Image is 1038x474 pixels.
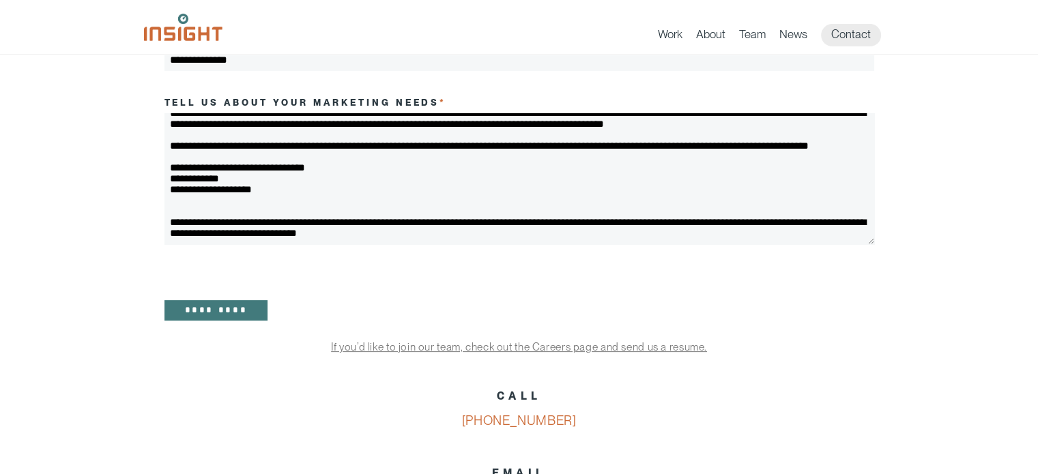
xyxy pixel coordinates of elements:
[821,24,881,46] a: Contact
[462,413,577,428] a: [PHONE_NUMBER]
[739,27,766,46] a: Team
[164,97,447,108] label: Tell us about your marketing needs
[497,389,541,402] strong: CALL
[331,340,707,353] a: If you’d like to join our team, check out the Careers page and send us a resume.
[658,27,682,46] a: Work
[658,24,895,46] nav: primary navigation menu
[144,14,222,41] img: Insight Marketing Design
[696,27,725,46] a: About
[779,27,807,46] a: News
